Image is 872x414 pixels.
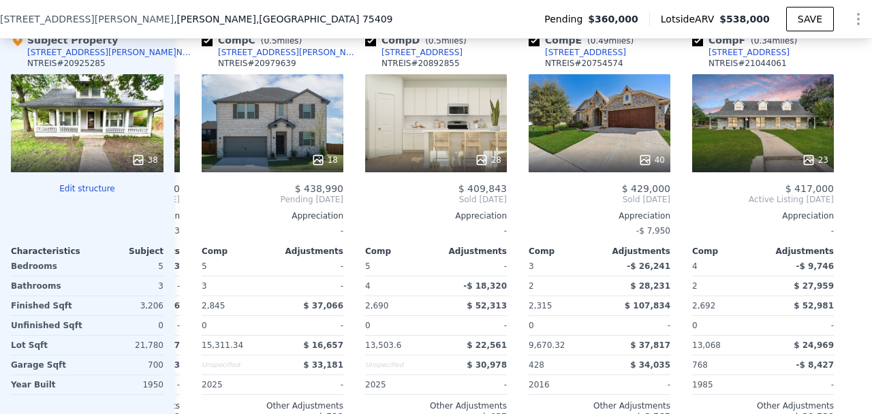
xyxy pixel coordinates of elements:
div: NTREIS # 20892855 [381,58,460,69]
div: NTREIS # 21044061 [708,58,787,69]
span: 9,670.32 [529,340,565,350]
span: ( miles) [745,36,803,46]
span: 0.5 [264,36,277,46]
span: 2,845 [202,301,225,310]
div: 3 [202,276,270,296]
div: Bathrooms [11,276,84,296]
div: - [202,221,343,240]
span: $ 438,990 [295,183,343,194]
div: Other Adjustments [202,400,343,411]
span: 5 [202,261,207,271]
div: 1985 [692,375,760,394]
span: $ 37,066 [303,301,343,310]
div: Comp [365,246,436,257]
div: 23 [802,153,828,167]
div: 2025 [365,375,433,394]
div: - [439,316,507,335]
div: 2 [692,276,760,296]
div: Other Adjustments [365,400,507,411]
span: 13,068 [692,340,721,350]
div: Lot Sqft [11,336,84,355]
div: - [766,316,834,335]
div: Comp F [692,33,803,47]
div: - [275,316,343,335]
div: Unspecified [365,355,433,375]
div: - [439,257,507,276]
span: $538,000 [719,14,770,25]
div: 3 [90,276,163,296]
div: [STREET_ADDRESS] [708,47,790,58]
span: 0 [365,321,371,330]
button: Show Options [845,5,872,33]
span: Lotside ARV [661,12,719,26]
div: Year Built [11,375,84,394]
div: 4 [365,276,433,296]
div: - [275,257,343,276]
div: NTREIS # 20925285 [27,58,106,69]
span: 4 [692,261,698,271]
div: 38 [131,153,158,167]
div: Appreciation [692,210,834,221]
div: 5 [90,257,163,276]
div: Bedrooms [11,257,84,276]
div: Comp C [202,33,307,47]
span: $ 34,035 [630,360,670,370]
span: -$ 26,241 [627,261,670,271]
div: Other Adjustments [529,400,670,411]
div: Adjustments [599,246,670,257]
div: [STREET_ADDRESS] [545,47,626,58]
div: Appreciation [365,210,507,221]
div: [STREET_ADDRESS][PERSON_NAME] [218,47,360,58]
div: Unspecified [202,355,270,375]
div: Adjustments [763,246,834,257]
span: -$ 8,427 [796,360,834,370]
div: 40 [638,153,665,167]
span: $ 52,313 [467,301,507,310]
div: - [275,276,343,296]
span: 428 [529,360,544,370]
div: Finished Sqft [11,296,84,315]
div: Comp [529,246,599,257]
span: $360,000 [588,12,638,26]
div: Subject Property [11,33,118,47]
div: Unfinished Sqft [11,316,84,335]
div: - [602,375,670,394]
div: 28 [475,153,501,167]
div: NTREIS # 20979639 [218,58,296,69]
div: 3,206 [90,296,163,315]
span: $ 107,834 [625,301,670,310]
span: 2,315 [529,301,552,310]
span: Sold [DATE] [529,194,670,205]
span: $ 27,959 [794,281,834,291]
span: 0 [692,321,698,330]
span: $ 16,657 [303,340,343,350]
div: - [766,375,834,394]
div: [STREET_ADDRESS][PERSON_NAME] [27,47,176,58]
a: [STREET_ADDRESS] [365,47,463,58]
span: $ 28,231 [630,281,670,291]
span: -$ 7,950 [636,226,670,236]
div: Adjustments [272,246,343,257]
span: $ 429,000 [622,183,670,194]
div: 700 [90,355,163,375]
a: [STREET_ADDRESS][PERSON_NAME] [202,47,360,58]
span: 0.5 [429,36,441,46]
button: Edit structure [11,183,163,194]
span: 0.34 [754,36,773,46]
div: - [602,316,670,335]
div: 1950 [90,375,163,394]
span: 0 [529,321,534,330]
div: Adjustments [436,246,507,257]
span: 2,690 [365,301,388,310]
div: - [365,221,507,240]
div: [STREET_ADDRESS] [381,47,463,58]
div: 21,780 [90,336,163,355]
span: 0 [202,321,207,330]
span: 3 [529,261,534,271]
span: $ 22,561 [467,340,507,350]
span: $ 417,000 [785,183,834,194]
span: $ 24,969 [794,340,834,350]
div: Comp [692,246,763,257]
span: 0.49 [591,36,609,46]
span: Active Listing [DATE] [692,194,834,205]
